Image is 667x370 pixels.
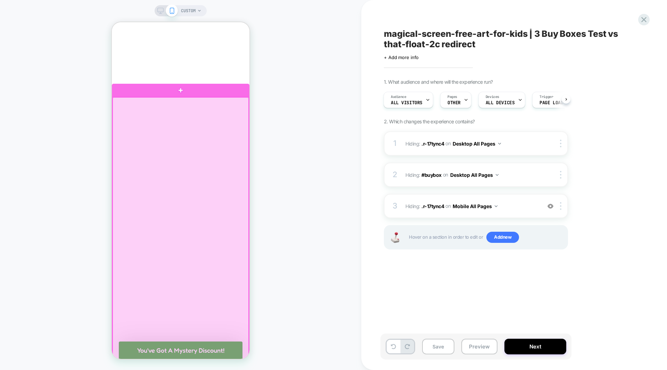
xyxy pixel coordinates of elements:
span: Hiding : [405,139,538,149]
img: down arrow [496,174,499,176]
img: close [560,171,561,179]
span: 1. What audience and where will the experience run? [384,79,493,85]
span: Audience [391,94,406,99]
div: 2 [392,168,398,182]
span: magical-screen-free-art-for-kids | 3 Buy Boxes Test vs that-float-2c redirect [384,28,637,49]
span: ALL DEVICES [486,100,514,105]
span: CUSTOM [181,5,196,16]
span: Trigger [540,94,553,99]
span: Hiding : [405,170,538,180]
span: Hiding : [405,201,538,211]
span: Hover on a section in order to edit or [409,232,564,243]
button: Preview [461,339,497,354]
img: close [560,202,561,210]
span: 2. Which changes the experience contains? [384,118,475,124]
span: + Add more info [384,55,419,60]
button: Desktop All Pages [450,170,499,180]
span: on [443,170,448,179]
span: OTHER [447,100,461,105]
img: down arrow [495,205,497,207]
span: Add new [486,232,519,243]
button: Desktop All Pages [453,139,501,149]
img: Joystick [388,232,402,243]
span: Page Load [540,100,563,105]
span: Pages [447,94,457,99]
button: Next [504,339,566,354]
span: All Visitors [391,100,422,105]
button: Save [422,339,454,354]
button: Mobile All Pages [453,201,497,211]
span: .r-17tync4 [421,203,444,209]
img: crossed eye [547,203,553,209]
div: 1 [392,137,398,150]
img: down arrow [498,143,501,145]
span: #buybox [421,172,442,178]
span: Devices [486,94,499,99]
span: on [445,139,451,148]
span: on [445,202,451,210]
div: 3 [392,199,398,213]
span: .r-17tync4 [421,140,444,146]
img: close [560,140,561,147]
